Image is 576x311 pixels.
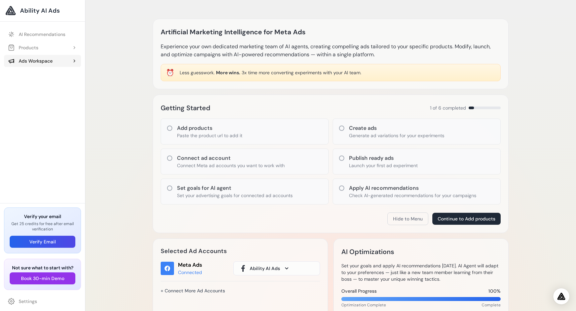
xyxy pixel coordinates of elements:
[161,246,320,256] h2: Selected Ad Accounts
[180,70,215,76] span: Less guesswork.
[177,184,293,192] h3: Set goals for AI agent
[8,44,38,51] div: Products
[341,302,386,308] span: Optimization Complete
[178,269,202,276] div: Connected
[161,285,225,296] a: + Connect More Ad Accounts
[341,288,377,294] span: Overall Progress
[349,124,444,132] h3: Create ads
[10,264,75,271] h3: Not sure what to start with?
[341,262,501,282] p: Set your goals and apply AI recommendations [DATE]. AI Agent will adapt to your preferences — jus...
[488,288,501,294] span: 100%
[177,154,285,162] h3: Connect ad account
[233,261,320,275] button: Ability AI Ads
[216,70,240,76] span: More wins.
[349,192,476,199] p: Check AI-generated recommendations for your campaigns
[432,213,501,225] button: Continue to Add products
[349,184,476,192] h3: Apply AI recommendations
[242,70,361,76] span: 3x time more converting experiments with your AI team.
[10,221,75,232] p: Get 25 credits for free after email verification
[20,6,60,15] span: Ability AI Ads
[177,124,242,132] h3: Add products
[387,212,428,225] button: Hide to Menu
[482,302,501,308] span: Complete
[553,288,569,304] div: Open Intercom Messenger
[250,265,280,272] span: Ability AI Ads
[161,27,306,37] h1: Artificial Marketing Intelligence for Meta Ads
[341,246,394,257] h2: AI Optimizations
[5,5,80,16] a: Ability AI Ads
[430,105,466,111] span: 1 of 6 completed
[4,295,81,307] a: Settings
[349,132,444,139] p: Generate ad variations for your experiments
[4,28,81,40] a: AI Recommendations
[8,58,53,64] div: Ads Workspace
[177,162,285,169] p: Connect Meta ad accounts you want to work with
[4,42,81,54] button: Products
[10,213,75,220] h3: Verify your email
[4,55,81,67] button: Ads Workspace
[178,261,202,269] div: Meta Ads
[10,236,75,248] button: Verify Email
[161,103,210,113] h2: Getting Started
[166,68,174,77] div: ⏰
[177,132,242,139] p: Paste the product url to add it
[349,162,418,169] p: Launch your first ad experiment
[177,192,293,199] p: Set your advertising goals for connected ad accounts
[161,43,501,59] p: Experience your own dedicated marketing team of AI agents, creating compelling ads tailored to yo...
[349,154,418,162] h3: Publish ready ads
[10,272,75,284] button: Book 30-min Demo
